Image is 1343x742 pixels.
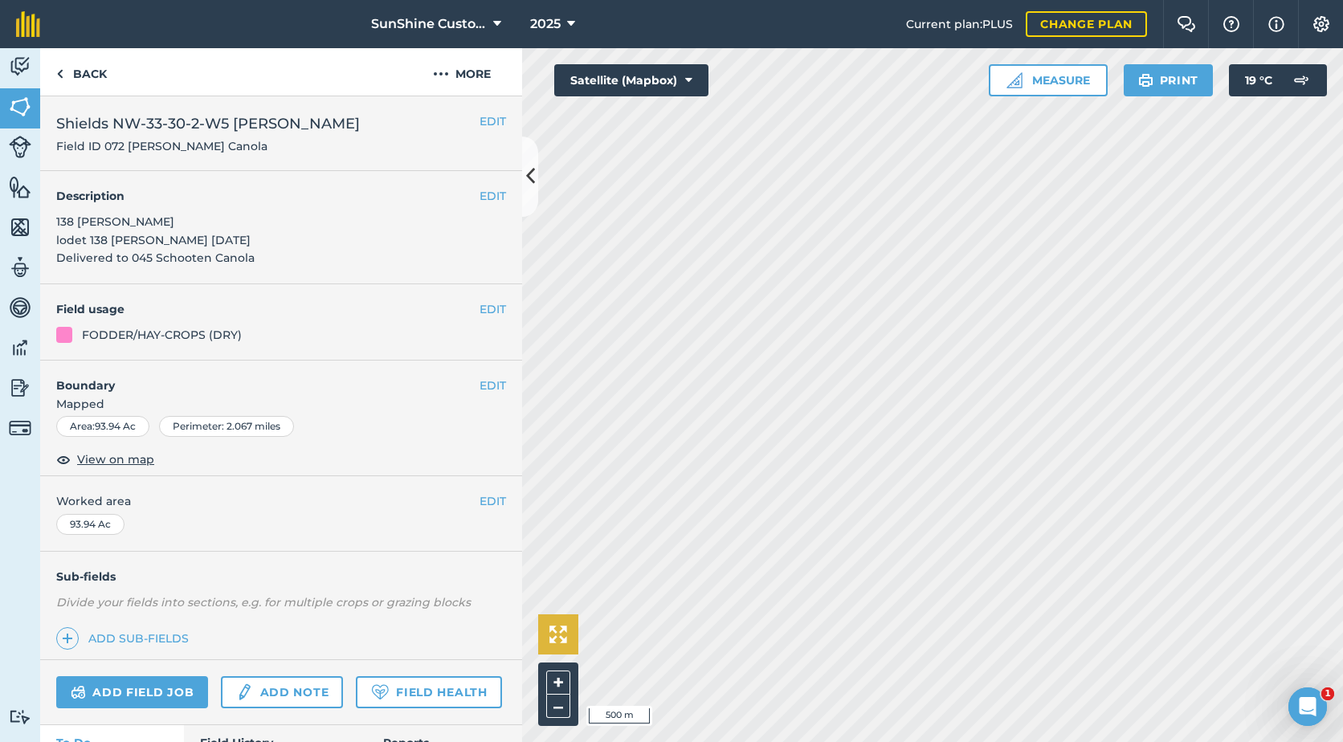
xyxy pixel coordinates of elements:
[480,300,506,318] button: EDIT
[1026,11,1147,37] a: Change plan
[56,627,195,650] a: Add sub-fields
[56,416,149,437] div: Area : 93.94 Ac
[554,64,708,96] button: Satellite (Mapbox)
[9,417,31,439] img: svg+xml;base64,PD94bWwgdmVyc2lvbj0iMS4wIiBlbmNvZGluZz0idXRmLTgiPz4KPCEtLSBHZW5lcmF0b3I6IEFkb2JlIE...
[9,175,31,199] img: svg+xml;base64,PHN2ZyB4bWxucz0iaHR0cDovL3d3dy53My5vcmcvMjAwMC9zdmciIHdpZHRoPSI1NiIgaGVpZ2h0PSI2MC...
[56,514,125,535] div: 93.94 Ac
[9,296,31,320] img: svg+xml;base64,PD94bWwgdmVyc2lvbj0iMS4wIiBlbmNvZGluZz0idXRmLTgiPz4KPCEtLSBHZW5lcmF0b3I6IEFkb2JlIE...
[480,492,506,510] button: EDIT
[71,683,86,702] img: svg+xml;base64,PD94bWwgdmVyc2lvbj0iMS4wIiBlbmNvZGluZz0idXRmLTgiPz4KPCEtLSBHZW5lcmF0b3I6IEFkb2JlIE...
[56,595,471,609] em: Divide your fields into sections, e.g. for multiple crops or grazing blocks
[56,300,480,318] h4: Field usage
[56,450,154,469] button: View on map
[433,64,449,84] img: svg+xml;base64,PHN2ZyB4bWxucz0iaHR0cDovL3d3dy53My5vcmcvMjAwMC9zdmciIHdpZHRoPSIyMCIgaGVpZ2h0PSIyNC...
[9,336,31,360] img: svg+xml;base64,PD94bWwgdmVyc2lvbj0iMS4wIiBlbmNvZGluZz0idXRmLTgiPz4KPCEtLSBHZW5lcmF0b3I6IEFkb2JlIE...
[1138,71,1153,90] img: svg+xml;base64,PHN2ZyB4bWxucz0iaHR0cDovL3d3dy53My5vcmcvMjAwMC9zdmciIHdpZHRoPSIxOSIgaGVpZ2h0PSIyNC...
[1177,16,1196,32] img: Two speech bubbles overlapping with the left bubble in the forefront
[221,676,343,708] a: Add note
[9,376,31,400] img: svg+xml;base64,PD94bWwgdmVyc2lvbj0iMS4wIiBlbmNvZGluZz0idXRmLTgiPz4KPCEtLSBHZW5lcmF0b3I6IEFkb2JlIE...
[9,55,31,79] img: svg+xml;base64,PD94bWwgdmVyc2lvbj0iMS4wIiBlbmNvZGluZz0idXRmLTgiPz4KPCEtLSBHZW5lcmF0b3I6IEFkb2JlIE...
[56,492,506,510] span: Worked area
[9,709,31,724] img: svg+xml;base64,PD94bWwgdmVyc2lvbj0iMS4wIiBlbmNvZGluZz0idXRmLTgiPz4KPCEtLSBHZW5lcmF0b3I6IEFkb2JlIE...
[530,14,561,34] span: 2025
[77,450,154,468] span: View on map
[480,377,506,394] button: EDIT
[56,214,255,265] span: 138 [PERSON_NAME] lodet 138 [PERSON_NAME] [DATE] Delivered to 045 Schooten Canola
[549,626,567,643] img: Four arrows, one pointing top left, one top right, one bottom right and the last bottom left
[40,48,123,96] a: Back
[546,671,570,695] button: +
[1312,16,1331,32] img: A cog icon
[1285,64,1317,96] img: svg+xml;base64,PD94bWwgdmVyc2lvbj0iMS4wIiBlbmNvZGluZz0idXRmLTgiPz4KPCEtLSBHZW5lcmF0b3I6IEFkb2JlIE...
[480,112,506,130] button: EDIT
[1288,687,1327,726] iframe: Intercom live chat
[56,138,360,154] span: Field ID 072 [PERSON_NAME] Canola
[402,48,522,96] button: More
[356,676,501,708] a: Field Health
[1229,64,1327,96] button: 19 °C
[40,395,522,413] span: Mapped
[1321,687,1334,700] span: 1
[159,416,294,437] div: Perimeter : 2.067 miles
[62,629,73,648] img: svg+xml;base64,PHN2ZyB4bWxucz0iaHR0cDovL3d3dy53My5vcmcvMjAwMC9zdmciIHdpZHRoPSIxNCIgaGVpZ2h0PSIyNC...
[56,112,360,135] span: Shields NW-33-30-2-W5 [PERSON_NAME]
[56,676,208,708] a: Add field job
[989,64,1108,96] button: Measure
[546,695,570,718] button: –
[1268,14,1284,34] img: svg+xml;base64,PHN2ZyB4bWxucz0iaHR0cDovL3d3dy53My5vcmcvMjAwMC9zdmciIHdpZHRoPSIxNyIgaGVpZ2h0PSIxNy...
[56,450,71,469] img: svg+xml;base64,PHN2ZyB4bWxucz0iaHR0cDovL3d3dy53My5vcmcvMjAwMC9zdmciIHdpZHRoPSIxOCIgaGVpZ2h0PSIyNC...
[9,255,31,279] img: svg+xml;base64,PD94bWwgdmVyc2lvbj0iMS4wIiBlbmNvZGluZz0idXRmLTgiPz4KPCEtLSBHZW5lcmF0b3I6IEFkb2JlIE...
[40,361,480,394] h4: Boundary
[480,187,506,205] button: EDIT
[40,568,522,585] h4: Sub-fields
[235,683,253,702] img: svg+xml;base64,PD94bWwgdmVyc2lvbj0iMS4wIiBlbmNvZGluZz0idXRmLTgiPz4KPCEtLSBHZW5lcmF0b3I6IEFkb2JlIE...
[1245,64,1272,96] span: 19 ° C
[82,326,242,344] div: FODDER/HAY-CROPS (DRY)
[1124,64,1214,96] button: Print
[1006,72,1023,88] img: Ruler icon
[56,187,506,205] h4: Description
[906,15,1013,33] span: Current plan : PLUS
[16,11,40,37] img: fieldmargin Logo
[56,64,63,84] img: svg+xml;base64,PHN2ZyB4bWxucz0iaHR0cDovL3d3dy53My5vcmcvMjAwMC9zdmciIHdpZHRoPSI5IiBoZWlnaHQ9IjI0Ii...
[9,95,31,119] img: svg+xml;base64,PHN2ZyB4bWxucz0iaHR0cDovL3d3dy53My5vcmcvMjAwMC9zdmciIHdpZHRoPSI1NiIgaGVpZ2h0PSI2MC...
[371,14,487,34] span: SunShine Custom Farming LTD.
[1222,16,1241,32] img: A question mark icon
[9,215,31,239] img: svg+xml;base64,PHN2ZyB4bWxucz0iaHR0cDovL3d3dy53My5vcmcvMjAwMC9zdmciIHdpZHRoPSI1NiIgaGVpZ2h0PSI2MC...
[9,136,31,158] img: svg+xml;base64,PD94bWwgdmVyc2lvbj0iMS4wIiBlbmNvZGluZz0idXRmLTgiPz4KPCEtLSBHZW5lcmF0b3I6IEFkb2JlIE...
